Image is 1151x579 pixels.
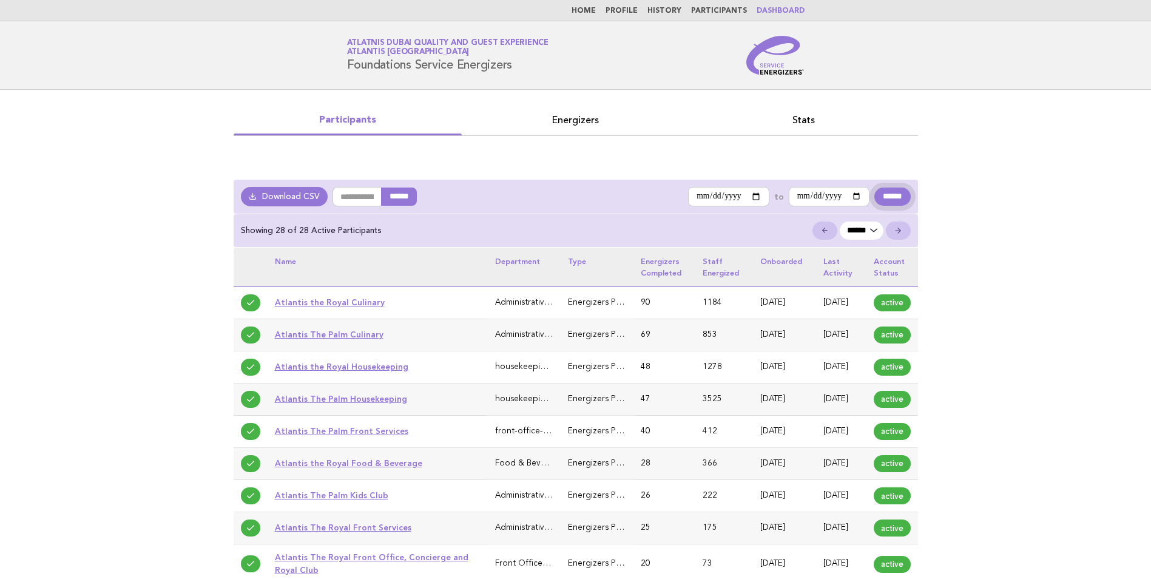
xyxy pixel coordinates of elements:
[690,112,918,129] a: Stats
[816,248,866,286] th: Last activity
[275,458,422,468] a: Atlantis the Royal Food & Beverage
[753,319,816,351] td: [DATE]
[568,299,652,306] span: Energizers Participant
[633,248,695,286] th: Energizers completed
[495,459,563,467] span: Food & Beverage
[633,286,695,319] td: 90
[866,248,918,286] th: Account status
[874,556,911,573] span: active
[874,391,911,408] span: active
[695,248,753,286] th: Staff energized
[695,319,753,351] td: 853
[874,455,911,472] span: active
[488,248,561,286] th: Department
[568,560,652,567] span: Energizers Participant
[633,448,695,480] td: 28
[753,480,816,512] td: [DATE]
[495,524,720,532] span: Administrative & General (Executive Office, HR, IT, Finance)
[816,480,866,512] td: [DATE]
[568,459,652,467] span: Energizers Participant
[874,487,911,504] span: active
[495,395,582,403] span: housekeeping-laundry
[753,384,816,416] td: [DATE]
[241,225,382,236] p: Showing 28 of 28 Active Participants
[816,512,866,544] td: [DATE]
[495,363,582,371] span: housekeeping-laundry
[275,426,408,436] a: Atlantis The Palm Front Services
[462,112,690,129] a: Energizers
[757,7,805,15] a: Dashboard
[347,39,548,71] h1: Foundations Service Energizers
[495,331,720,339] span: Administrative & General (Executive Office, HR, IT, Finance)
[241,187,328,206] a: Download CSV
[568,427,652,435] span: Energizers Participant
[572,7,596,15] a: Home
[275,394,407,404] a: Atlantis The Palm Housekeeping
[275,523,411,532] a: Atlantis The Royal Front Services
[816,286,866,319] td: [DATE]
[633,384,695,416] td: 47
[633,480,695,512] td: 26
[234,112,462,129] a: Participants
[695,512,753,544] td: 175
[816,351,866,383] td: [DATE]
[275,362,408,371] a: Atlantis the Royal Housekeeping
[774,191,784,202] label: to
[568,363,652,371] span: Energizers Participant
[816,319,866,351] td: [DATE]
[695,480,753,512] td: 222
[495,560,649,567] span: Front Office, Concierge and Royal Club
[347,49,470,56] span: Atlantis [GEOGRAPHIC_DATA]
[568,492,652,499] span: Energizers Participant
[495,492,720,499] span: Administrative & General (Executive Office, HR, IT, Finance)
[695,384,753,416] td: 3525
[495,427,598,435] span: front-office-guest-services
[275,552,468,574] a: Atlantis The Royal Front Office, Concierge and Royal Club
[753,351,816,383] td: [DATE]
[874,520,911,537] span: active
[633,351,695,383] td: 48
[816,416,866,448] td: [DATE]
[695,416,753,448] td: 412
[874,294,911,311] span: active
[275,490,388,500] a: Atlantis The Palm Kids Club
[568,395,652,403] span: Energizers Participant
[647,7,681,15] a: History
[753,286,816,319] td: [DATE]
[874,327,911,344] span: active
[874,359,911,376] span: active
[347,39,548,56] a: Atlatnis Dubai Quality and Guest ExperienceAtlantis [GEOGRAPHIC_DATA]
[753,448,816,480] td: [DATE]
[568,331,652,339] span: Energizers Participant
[753,512,816,544] td: [DATE]
[633,319,695,351] td: 69
[753,248,816,286] th: Onboarded
[568,524,652,532] span: Energizers Participant
[268,248,488,286] th: Name
[816,448,866,480] td: [DATE]
[606,7,638,15] a: Profile
[746,36,805,75] img: Service Energizers
[695,448,753,480] td: 366
[695,286,753,319] td: 1184
[874,423,911,440] span: active
[695,351,753,383] td: 1278
[753,416,816,448] td: [DATE]
[816,384,866,416] td: [DATE]
[495,299,720,306] span: Administrative & General (Executive Office, HR, IT, Finance)
[561,248,633,286] th: Type
[691,7,747,15] a: Participants
[275,297,385,307] a: Atlantis the Royal Culinary
[633,416,695,448] td: 40
[275,330,383,339] a: Atlantis The Palm Culinary
[633,512,695,544] td: 25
